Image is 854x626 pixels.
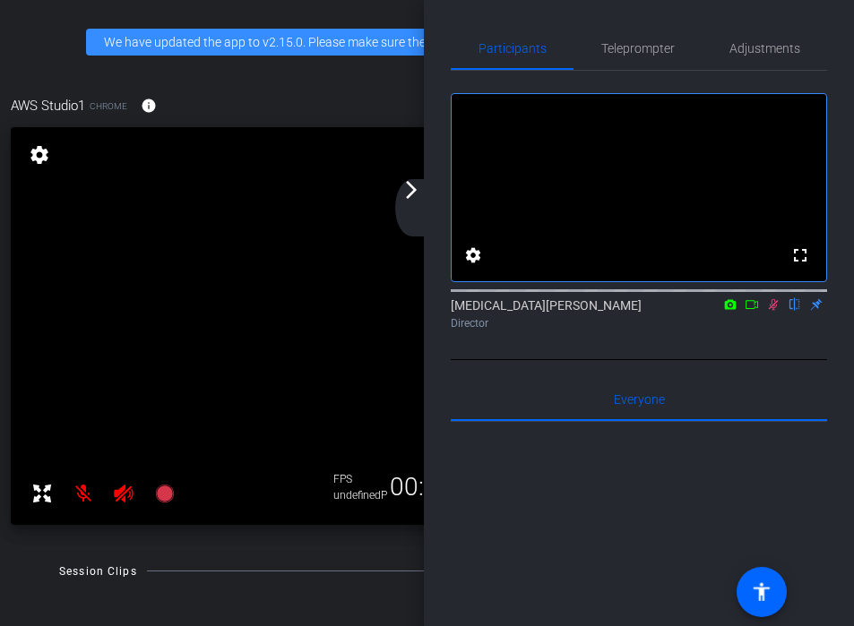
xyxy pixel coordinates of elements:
div: [MEDICAL_DATA][PERSON_NAME] [451,296,827,331]
span: FPS [333,473,352,485]
mat-icon: arrow_forward_ios [401,179,422,201]
mat-icon: info [141,98,157,114]
div: Session Clips [59,562,137,580]
div: We have updated the app to v2.15.0. Please make sure the mobile user has the newest version. [86,29,768,56]
span: Chrome [90,99,127,113]
span: Adjustments [729,42,800,55]
mat-icon: fullscreen [789,244,811,266]
mat-icon: flip [784,296,806,312]
div: undefinedP [333,488,378,502]
mat-icon: settings [462,244,484,266]
span: Participants [479,42,547,55]
div: 00:00:00 [378,472,498,502]
span: Teleprompter [601,42,675,55]
mat-icon: accessibility [751,581,772,603]
span: AWS Studio1 [11,96,85,116]
mat-icon: settings [27,144,52,166]
span: Everyone [614,393,665,406]
div: Director [451,315,827,331]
